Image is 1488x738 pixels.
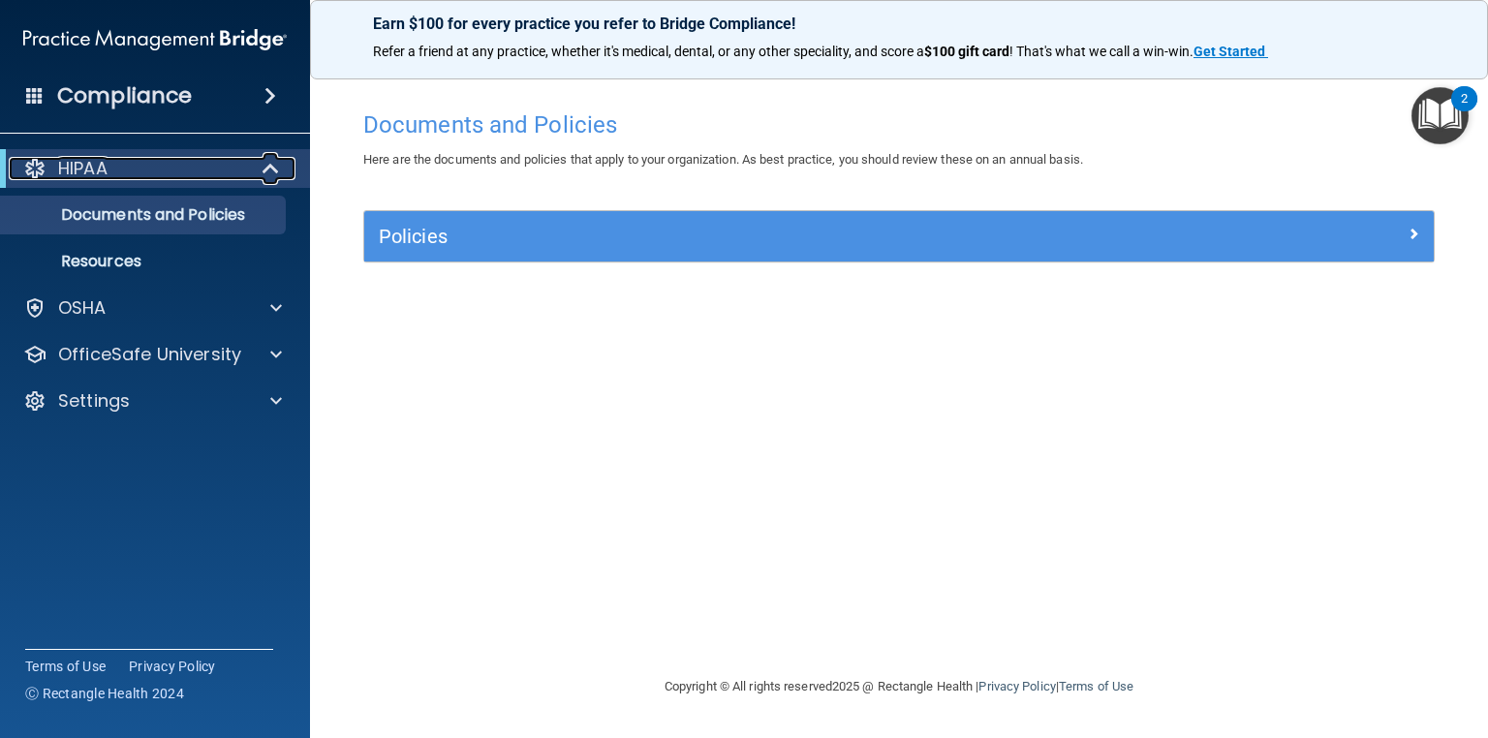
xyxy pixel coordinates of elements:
h5: Policies [379,226,1152,247]
a: Terms of Use [1059,679,1133,693]
p: Documents and Policies [13,205,277,225]
button: Open Resource Center, 2 new notifications [1411,87,1469,144]
p: OSHA [58,296,107,320]
a: OfficeSafe University [23,343,282,366]
a: Policies [379,221,1419,252]
span: ! That's what we call a win-win. [1009,44,1193,59]
a: OSHA [23,296,282,320]
h4: Documents and Policies [363,112,1435,138]
strong: Get Started [1193,44,1265,59]
p: Resources [13,252,277,271]
strong: $100 gift card [924,44,1009,59]
h4: Compliance [57,82,192,109]
div: Copyright © All rights reserved 2025 @ Rectangle Health | | [545,656,1253,718]
a: Settings [23,389,282,413]
p: Earn $100 for every practice you refer to Bridge Compliance! [373,15,1425,33]
a: Terms of Use [25,657,106,676]
a: Get Started [1193,44,1268,59]
span: Here are the documents and policies that apply to your organization. As best practice, you should... [363,152,1083,167]
img: PMB logo [23,20,287,59]
p: Settings [58,389,130,413]
a: Privacy Policy [129,657,216,676]
a: HIPAA [23,157,281,180]
div: 2 [1461,99,1468,124]
p: OfficeSafe University [58,343,241,366]
a: Privacy Policy [978,679,1055,693]
span: Ⓒ Rectangle Health 2024 [25,684,184,703]
span: Refer a friend at any practice, whether it's medical, dental, or any other speciality, and score a [373,44,924,59]
p: HIPAA [58,157,108,180]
